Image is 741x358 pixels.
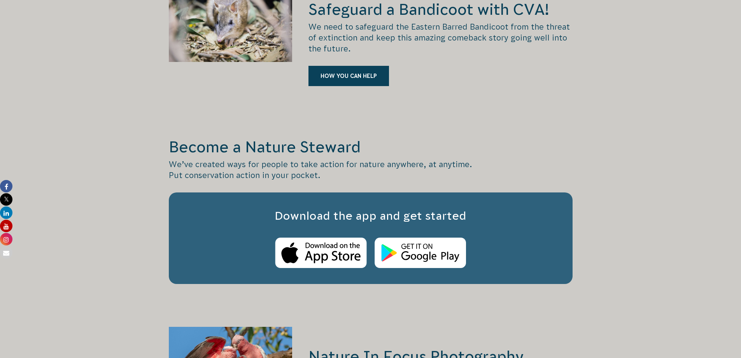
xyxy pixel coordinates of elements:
[375,238,466,268] img: Android Store Logo
[275,238,367,268] img: Apple Store Logo
[169,159,573,181] p: We’ve created ways for people to take action for nature anywhere, at anytime. Put conservation ac...
[184,208,557,224] h3: Download the app and get started
[308,21,572,54] p: We need to safeguard the Eastern Barred Bandicoot from the threat of extinction and keep this ama...
[308,66,389,86] a: HOW YOU CAN HELP
[169,137,573,157] h2: Become a Nature Steward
